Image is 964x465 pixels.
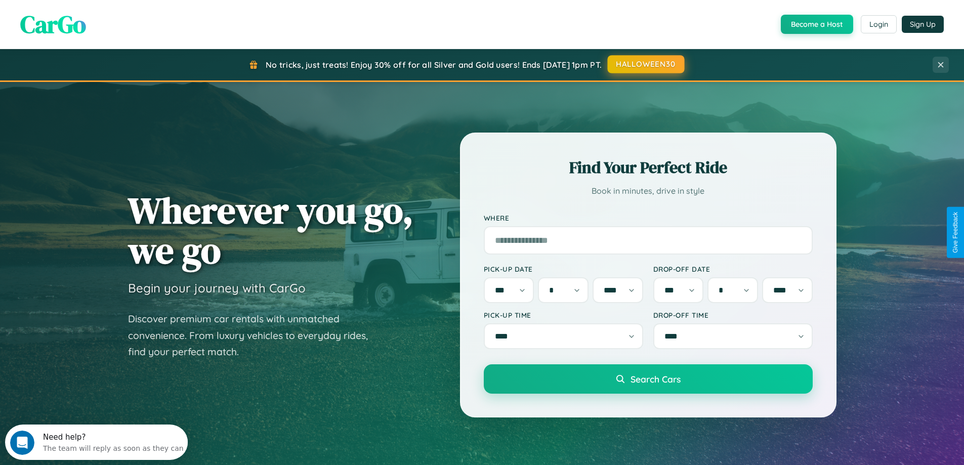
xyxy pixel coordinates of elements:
[38,17,179,27] div: The team will reply as soon as they can
[484,265,643,273] label: Pick-up Date
[266,60,602,70] span: No tricks, just treats! Enjoy 30% off for all Silver and Gold users! Ends [DATE] 1pm PT.
[484,156,813,179] h2: Find Your Perfect Ride
[653,265,813,273] label: Drop-off Date
[4,4,188,32] div: Open Intercom Messenger
[608,55,685,73] button: HALLOWEEN30
[484,311,643,319] label: Pick-up Time
[128,280,306,295] h3: Begin your journey with CarGo
[484,364,813,394] button: Search Cars
[128,311,381,360] p: Discover premium car rentals with unmatched convenience. From luxury vehicles to everyday rides, ...
[653,311,813,319] label: Drop-off Time
[20,8,86,41] span: CarGo
[10,431,34,455] iframe: Intercom live chat
[861,15,897,33] button: Login
[484,184,813,198] p: Book in minutes, drive in style
[631,373,681,385] span: Search Cars
[5,425,188,460] iframe: Intercom live chat discovery launcher
[952,212,959,253] div: Give Feedback
[128,190,413,270] h1: Wherever you go, we go
[781,15,853,34] button: Become a Host
[484,214,813,222] label: Where
[902,16,944,33] button: Sign Up
[38,9,179,17] div: Need help?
